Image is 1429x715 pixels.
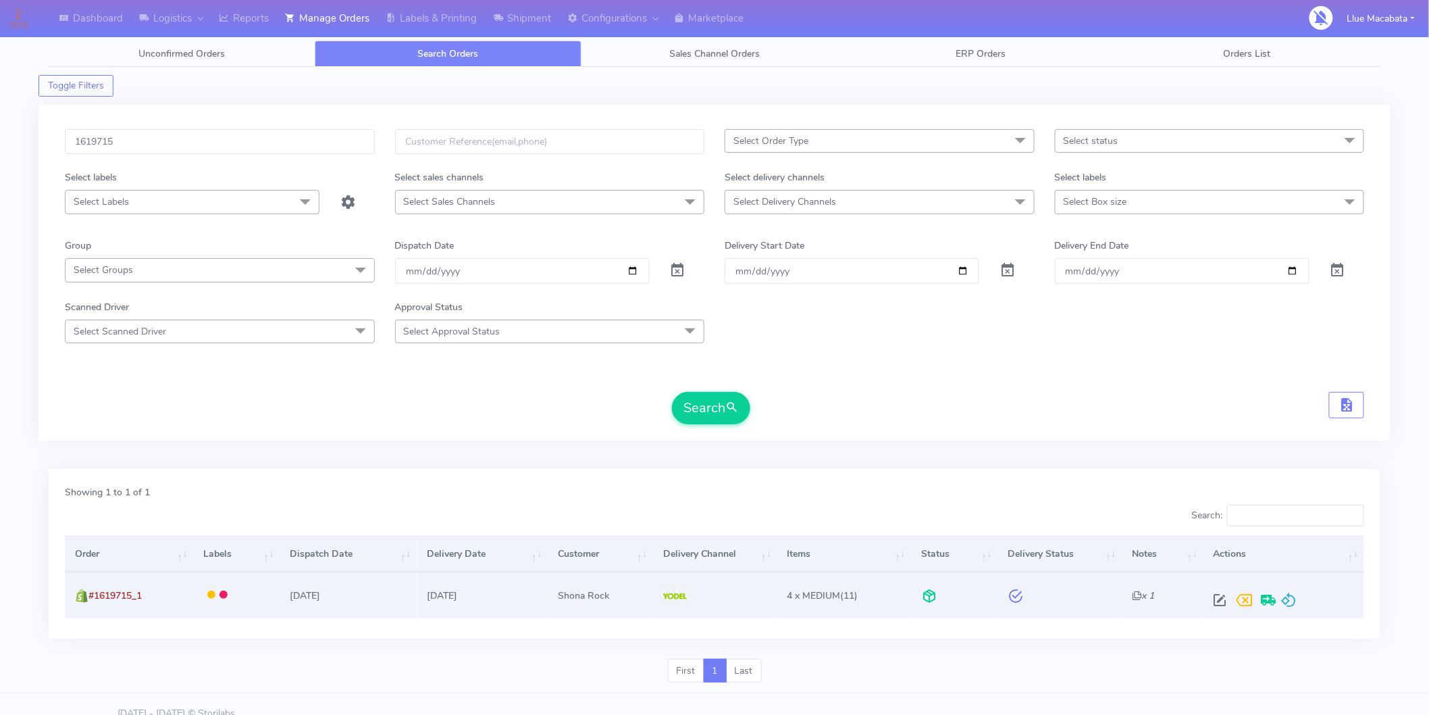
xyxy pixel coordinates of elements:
span: Select Order Type [733,134,808,147]
label: Dispatch Date [395,239,454,253]
label: Approval Status [395,300,463,314]
input: Search: [1227,505,1364,526]
img: Yodel [663,593,687,600]
label: Scanned Driver [65,300,129,314]
label: Search: [1191,505,1364,526]
th: Status: activate to sort column ascending [911,536,997,572]
span: Select Sales Channels [404,195,496,208]
td: [DATE] [280,572,417,618]
th: Actions: activate to sort column ascending [1203,536,1364,572]
span: Select Box size [1064,195,1127,208]
ul: Tabs [49,41,1380,67]
th: Delivery Status: activate to sort column ascending [997,536,1122,572]
th: Dispatch Date: activate to sort column ascending [280,536,417,572]
span: Orders List [1224,47,1271,60]
span: Unconfirmed Orders [138,47,225,60]
td: [DATE] [417,572,548,618]
label: Showing 1 to 1 of 1 [65,485,150,499]
span: #1619715_1 [88,589,142,602]
label: Select delivery channels [725,170,825,184]
td: Shona Rock [548,572,653,618]
th: Delivery Channel: activate to sort column ascending [653,536,777,572]
th: Order: activate to sort column ascending [65,536,193,572]
button: Llue Macabata [1337,5,1425,32]
span: (11) [787,589,858,602]
span: Select Labels [74,195,129,208]
a: 1 [704,659,727,683]
button: Search [672,392,750,424]
label: Delivery End Date [1055,239,1129,253]
label: Select labels [65,170,117,184]
th: Delivery Date: activate to sort column ascending [417,536,548,572]
th: Notes: activate to sort column ascending [1122,536,1203,572]
span: Select Approval Status [404,325,500,338]
th: Items: activate to sort column ascending [777,536,912,572]
th: Labels: activate to sort column ascending [193,536,280,572]
span: 4 x MEDIUM [787,589,841,602]
th: Customer: activate to sort column ascending [548,536,653,572]
input: Customer Reference(email,phone) [395,129,705,154]
input: Order Id [65,129,375,154]
span: Select Delivery Channels [733,195,836,208]
span: Select Groups [74,264,133,276]
button: Toggle Filters [38,75,113,97]
span: ERP Orders [956,47,1006,60]
i: x 1 [1132,589,1154,602]
span: Select Scanned Driver [74,325,166,338]
span: Select status [1064,134,1118,147]
img: shopify.png [75,589,88,603]
label: Delivery Start Date [725,239,804,253]
span: Search Orders [418,47,479,60]
label: Select labels [1055,170,1107,184]
label: Group [65,239,91,253]
label: Select sales channels [395,170,484,184]
span: Sales Channel Orders [669,47,760,60]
